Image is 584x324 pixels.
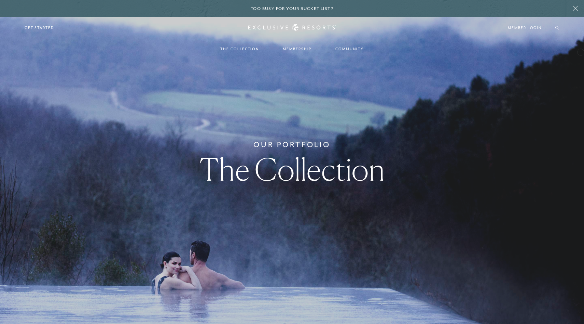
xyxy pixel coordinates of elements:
h1: The Collection [199,154,385,185]
a: Community [329,39,370,59]
h6: Too busy for your bucket list? [251,5,333,12]
a: Get Started [25,25,54,31]
a: The Collection [213,39,266,59]
iframe: Qualified Messenger [553,293,584,324]
h6: Our Portfolio [253,139,330,150]
a: Membership [276,39,318,59]
a: Member Login [508,25,542,31]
